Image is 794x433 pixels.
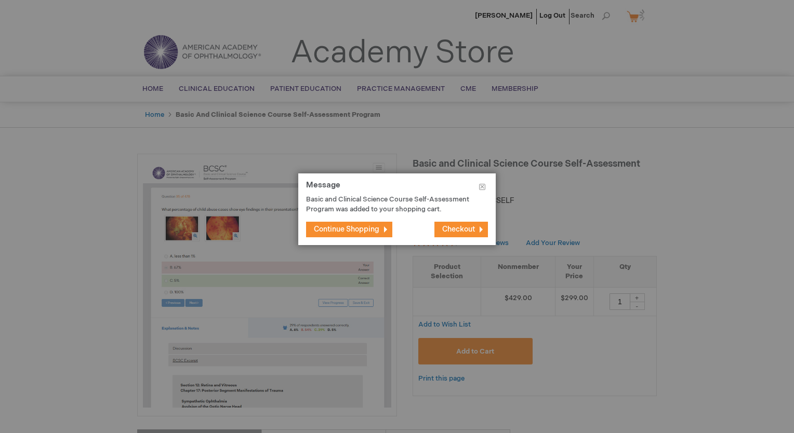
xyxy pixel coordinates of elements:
[306,222,392,237] button: Continue Shopping
[306,181,488,195] h1: Message
[442,225,475,234] span: Checkout
[306,195,472,214] p: Basic and Clinical Science Course Self-Assessment Program was added to your shopping cart.
[434,222,488,237] button: Checkout
[314,225,379,234] span: Continue Shopping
